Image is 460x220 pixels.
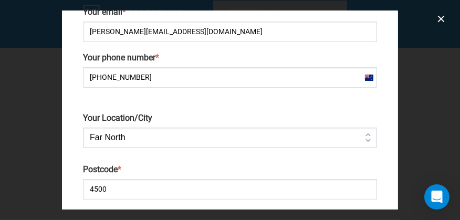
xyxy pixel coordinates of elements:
div: Open Intercom Messenger [424,184,449,209]
label: Your email [83,7,377,17]
div: New Zealand: +64 [361,68,377,87]
label: Your Location/City [83,113,377,123]
label: Postcode [83,164,377,175]
label: Your phone number [83,53,377,63]
button: close [433,11,449,27]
